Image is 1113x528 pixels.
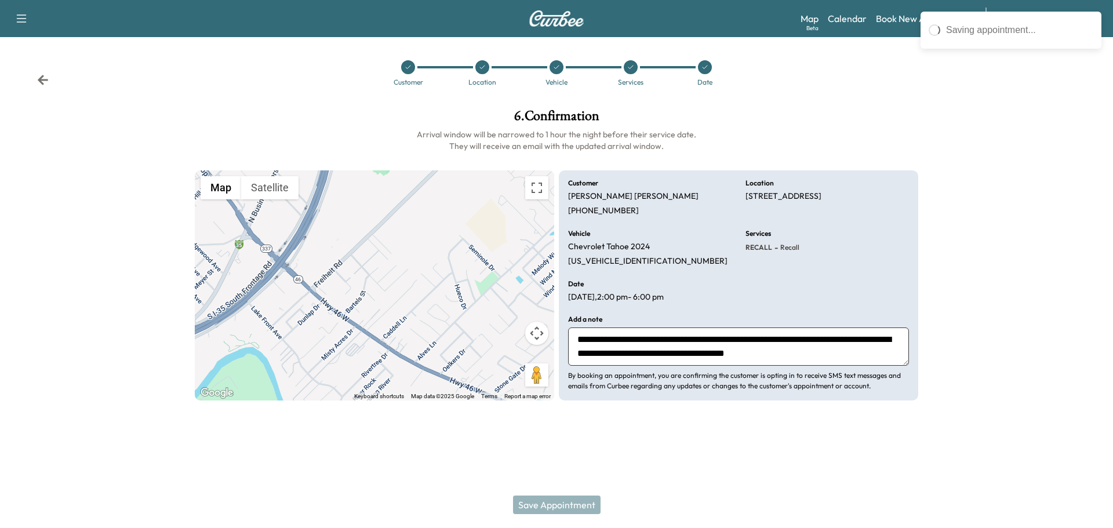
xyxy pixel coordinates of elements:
[876,12,974,26] a: Book New Appointment
[201,176,241,199] button: Show street map
[411,393,474,399] span: Map data ©2025 Google
[568,316,602,323] h6: Add a note
[525,176,548,199] button: Toggle fullscreen view
[618,79,643,86] div: Services
[568,256,728,267] p: [US_VEHICLE_IDENTIFICATION_NUMBER]
[481,393,497,399] a: Terms (opens in new tab)
[354,392,404,400] button: Keyboard shortcuts
[394,79,423,86] div: Customer
[745,243,772,252] span: RECALL
[745,230,771,237] h6: Services
[468,79,496,86] div: Location
[568,370,909,391] p: By booking an appointment, you are confirming the customer is opting in to receive SMS text messa...
[778,243,799,252] span: Recall
[198,385,236,400] img: Google
[697,79,712,86] div: Date
[241,176,299,199] button: Show satellite imagery
[545,79,568,86] div: Vehicle
[37,74,49,86] div: Back
[801,12,819,26] a: MapBeta
[568,281,584,287] h6: Date
[568,191,699,202] p: [PERSON_NAME] [PERSON_NAME]
[806,24,819,32] div: Beta
[198,385,236,400] a: Open this area in Google Maps (opens a new window)
[568,180,598,187] h6: Customer
[525,322,548,345] button: Map camera controls
[195,109,918,129] h1: 6 . Confirmation
[745,191,821,202] p: [STREET_ADDRESS]
[772,242,778,253] span: -
[828,12,867,26] a: Calendar
[504,393,551,399] a: Report a map error
[529,10,584,27] img: Curbee Logo
[946,23,1093,37] div: Saving appointment...
[195,129,918,152] h6: Arrival window will be narrowed to 1 hour the night before their service date. They will receive ...
[745,180,774,187] h6: Location
[568,242,650,252] p: Chevrolet Tahoe 2024
[568,292,664,303] p: [DATE] , 2:00 pm - 6:00 pm
[525,363,548,387] button: Drag Pegman onto the map to open Street View
[568,206,639,216] p: [PHONE_NUMBER]
[568,230,590,237] h6: Vehicle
